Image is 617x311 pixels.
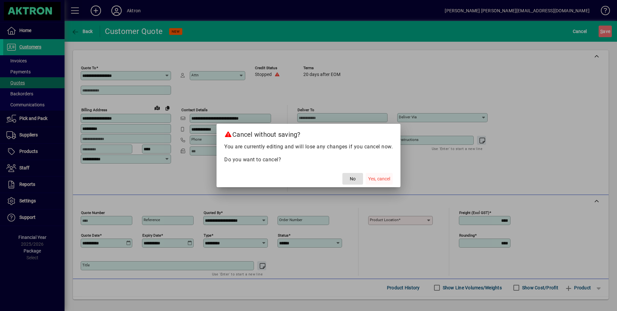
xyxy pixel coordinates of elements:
[368,176,390,182] span: Yes, cancel
[342,173,363,185] button: No
[224,156,393,164] p: Do you want to cancel?
[217,124,400,143] h2: Cancel without saving?
[350,176,356,182] span: No
[224,143,393,151] p: You are currently editing and will lose any changes if you cancel now.
[366,173,393,185] button: Yes, cancel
